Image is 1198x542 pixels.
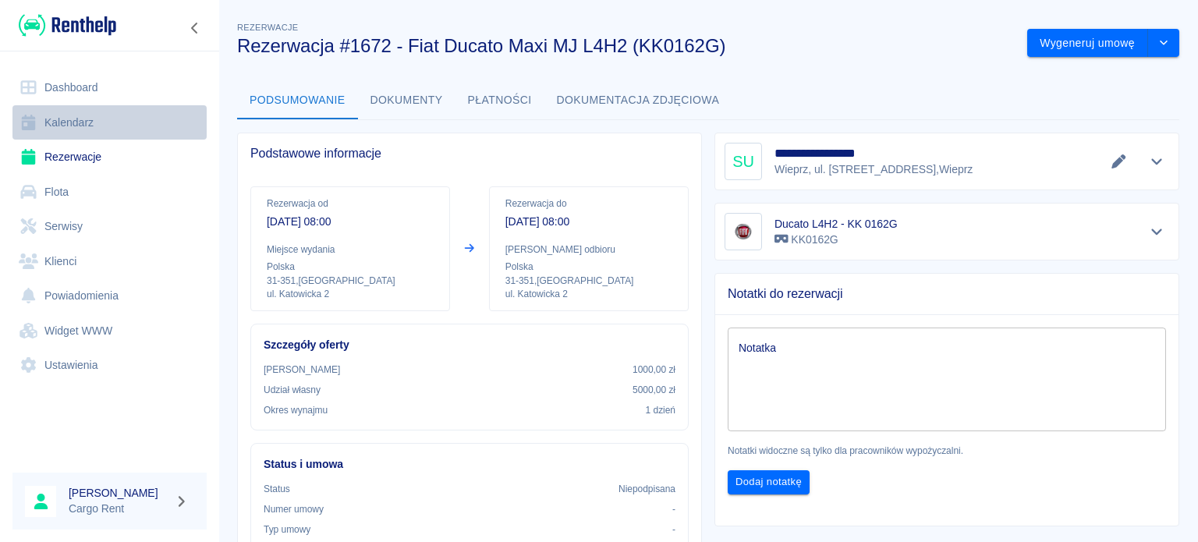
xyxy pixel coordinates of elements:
button: Dodaj notatkę [728,470,810,494]
p: 5000,00 zł [633,383,675,397]
p: - [672,502,675,516]
h6: Ducato L4H2 - KK 0162G [774,216,898,232]
p: 1000,00 zł [633,363,675,377]
p: - [672,523,675,537]
div: SU [725,143,762,180]
button: drop-down [1148,29,1179,58]
p: Miejsce wydania [267,243,434,257]
p: Notatki widoczne są tylko dla pracowników wypożyczalni. [728,444,1166,458]
p: Polska [505,260,672,274]
p: Typ umowy [264,523,310,537]
a: Serwisy [12,209,207,244]
button: Pokaż szczegóły [1144,151,1170,172]
p: Rezerwacja do [505,197,672,211]
h6: [PERSON_NAME] [69,485,168,501]
button: Zwiń nawigację [183,18,207,38]
p: ul. Katowicka 2 [267,288,434,301]
a: Klienci [12,244,207,279]
p: 1 dzień [646,403,675,417]
button: Dokumenty [358,82,455,119]
a: Flota [12,175,207,210]
p: [DATE] 08:00 [505,214,672,230]
span: Podstawowe informacje [250,146,689,161]
img: Renthelp logo [19,12,116,38]
a: Kalendarz [12,105,207,140]
p: Udział własny [264,383,321,397]
button: Dokumentacja zdjęciowa [544,82,732,119]
p: Cargo Rent [69,501,168,517]
h6: Status i umowa [264,456,675,473]
p: Wieprz, ul. [STREET_ADDRESS] , Wieprz [774,161,973,178]
p: 31-351 , [GEOGRAPHIC_DATA] [505,274,672,288]
p: [PERSON_NAME] [264,363,340,377]
button: Płatności [455,82,544,119]
p: Okres wynajmu [264,403,328,417]
p: Niepodpisana [618,482,675,496]
p: Polska [267,260,434,274]
h6: Szczegóły oferty [264,337,675,353]
p: KK0162G [774,232,898,248]
span: Rezerwacje [237,23,298,32]
a: Dashboard [12,70,207,105]
a: Renthelp logo [12,12,116,38]
button: Podsumowanie [237,82,358,119]
p: [DATE] 08:00 [267,214,434,230]
h3: Rezerwacja #1672 - Fiat Ducato Maxi MJ L4H2 (KK0162G) [237,35,1015,57]
p: ul. Katowicka 2 [505,288,672,301]
p: Rezerwacja od [267,197,434,211]
a: Widget WWW [12,314,207,349]
a: Rezerwacje [12,140,207,175]
button: Pokaż szczegóły [1144,221,1170,243]
a: Ustawienia [12,348,207,383]
p: Status [264,482,290,496]
p: [PERSON_NAME] odbioru [505,243,672,257]
img: Image [728,216,759,247]
p: Numer umowy [264,502,324,516]
button: Edytuj dane [1106,151,1132,172]
button: Wygeneruj umowę [1027,29,1148,58]
span: Notatki do rezerwacji [728,286,1166,302]
p: 31-351 , [GEOGRAPHIC_DATA] [267,274,434,288]
a: Powiadomienia [12,278,207,314]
